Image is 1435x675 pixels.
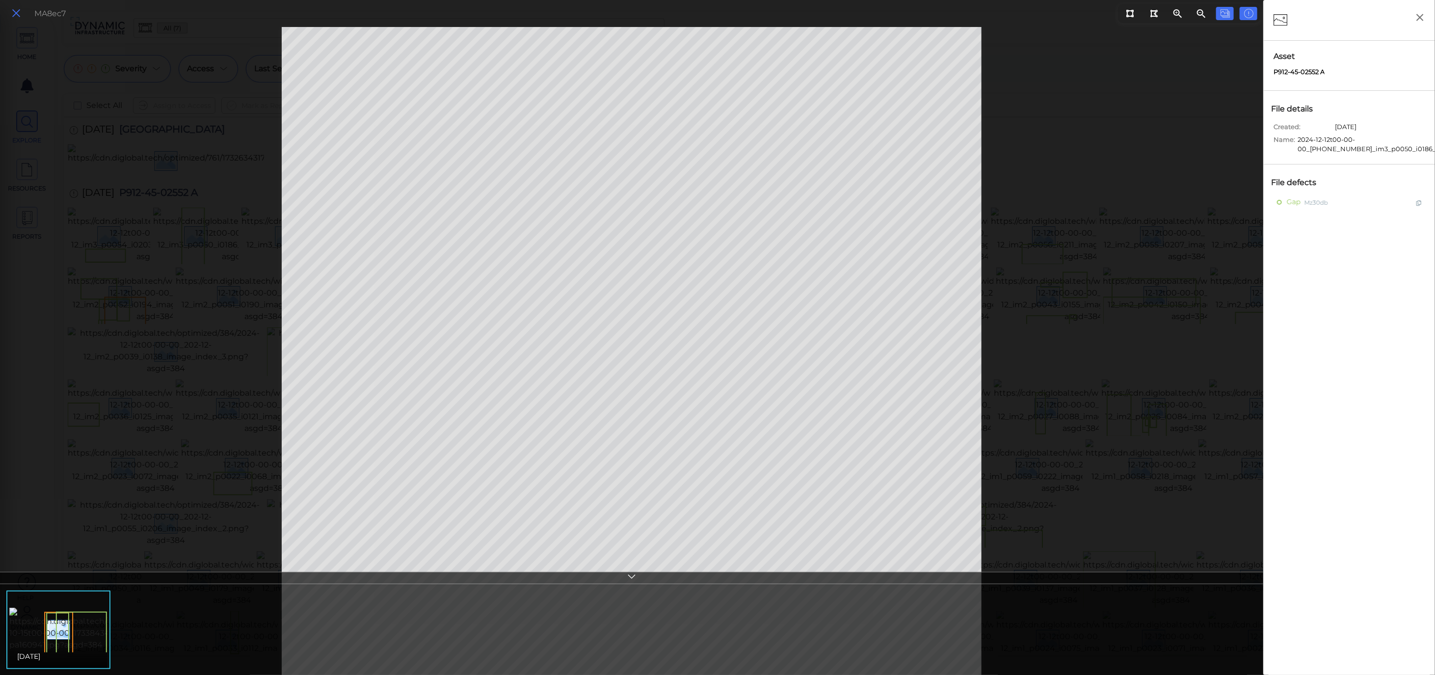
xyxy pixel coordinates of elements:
[1304,196,1328,208] span: Mz30db
[1335,122,1356,135] span: [DATE]
[1269,196,1430,209] div: GapMz30db
[1287,196,1301,208] span: Gap
[1274,67,1325,77] span: P912-45-02552 A
[17,650,40,662] span: [DATE]
[1393,631,1428,668] iframe: Chat
[1269,174,1329,191] div: File defects
[1274,135,1295,148] span: Name:
[9,608,185,651] img: https://cdn.diglobal.tech/width210/384/2024-10-15t00-00-00_1733843434436_55a-sed-pa160941.jpg?asg...
[1269,101,1326,117] div: File details
[1274,51,1425,62] span: Asset
[34,8,66,20] div: MA8ec7
[1274,122,1332,135] span: Created:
